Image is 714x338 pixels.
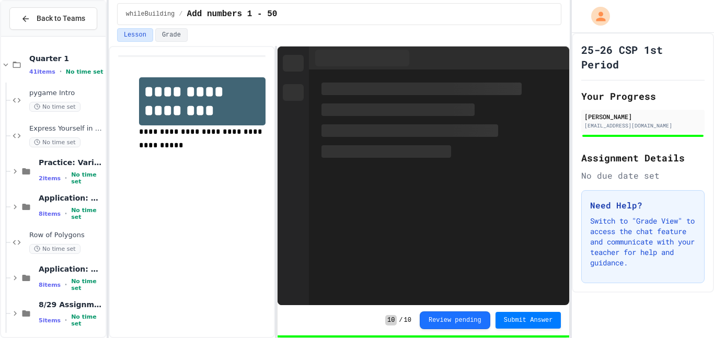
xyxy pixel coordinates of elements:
[29,137,80,147] span: No time set
[584,112,701,121] div: [PERSON_NAME]
[126,10,175,18] span: whileBuilding
[71,313,103,327] span: No time set
[71,171,103,185] span: No time set
[496,312,561,329] button: Submit Answer
[29,89,103,98] span: pygame Intro
[71,207,103,220] span: No time set
[29,68,55,75] span: 41 items
[29,54,103,63] span: Quarter 1
[37,13,85,24] span: Back to Teams
[71,278,103,292] span: No time set
[39,193,103,203] span: Application: Variables/Print
[590,199,696,212] h3: Need Help?
[29,244,80,254] span: No time set
[584,122,701,130] div: [EMAIL_ADDRESS][DOMAIN_NAME]
[581,169,705,182] div: No due date set
[39,175,61,182] span: 2 items
[155,28,188,42] button: Grade
[65,281,67,289] span: •
[179,10,182,18] span: /
[65,209,67,218] span: •
[187,8,278,20] span: Add numbers 1 - 50
[65,316,67,324] span: •
[66,68,103,75] span: No time set
[39,317,61,324] span: 5 items
[590,216,696,268] p: Switch to "Grade View" to access the chat feature and communicate with your teacher for help and ...
[385,315,397,325] span: 10
[65,174,67,182] span: •
[29,231,103,240] span: Row of Polygons
[9,7,97,30] button: Back to Teams
[504,316,553,324] span: Submit Answer
[29,102,80,112] span: No time set
[60,67,62,76] span: •
[117,28,153,42] button: Lesson
[580,4,613,28] div: My Account
[39,211,61,217] span: 8 items
[581,42,705,72] h1: 25-26 CSP 1st Period
[39,282,61,288] span: 8 items
[404,316,411,324] span: 10
[420,311,490,329] button: Review pending
[39,300,103,309] span: 8/29 Assignments
[39,158,103,167] span: Practice: Variables/Print
[29,124,103,133] span: Express Yourself in Python!
[581,89,705,103] h2: Your Progress
[39,264,103,274] span: Application: Strings, Inputs, Math
[581,150,705,165] h2: Assignment Details
[399,316,402,324] span: /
